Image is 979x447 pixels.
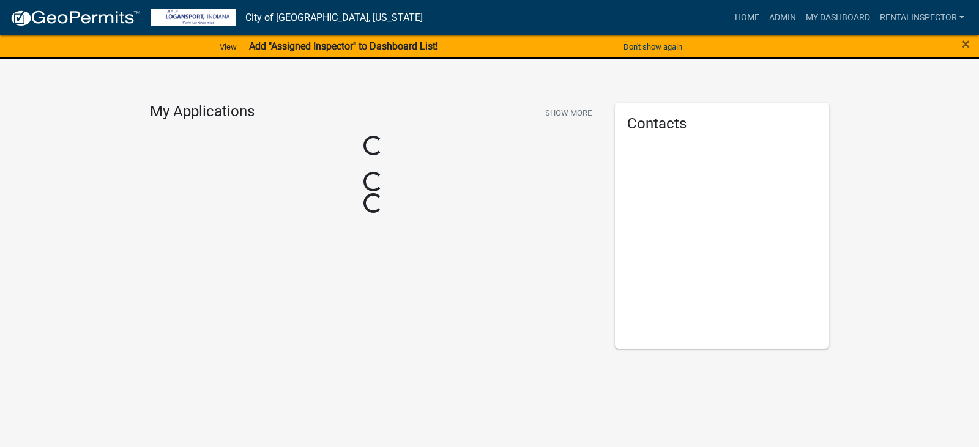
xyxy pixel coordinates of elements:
[962,35,970,53] span: ×
[875,6,969,29] a: rentalinspector
[619,37,687,57] button: Don't show again
[540,103,597,123] button: Show More
[627,115,817,133] h5: Contacts
[215,37,242,57] a: View
[730,6,764,29] a: Home
[962,37,970,51] button: Close
[249,40,438,52] strong: Add "Assigned Inspector" to Dashboard List!
[151,9,236,26] img: City of Logansport, Indiana
[150,103,255,121] h4: My Applications
[245,7,423,28] a: City of [GEOGRAPHIC_DATA], [US_STATE]
[764,6,801,29] a: Admin
[801,6,875,29] a: My Dashboard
